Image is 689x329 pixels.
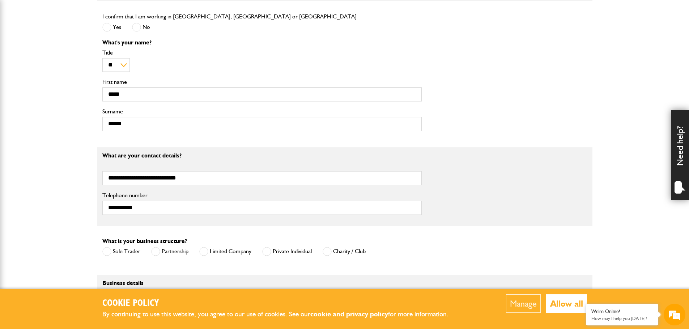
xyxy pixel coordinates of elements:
label: Telephone number [102,192,422,198]
p: What's your name? [102,40,422,46]
button: Allow all [546,294,587,313]
label: Charity / Club [323,247,366,256]
label: First name [102,79,422,85]
label: Limited Company [199,247,251,256]
label: Sole Trader [102,247,140,256]
p: By continuing to use this website, you agree to our use of cookies. See our for more information. [102,309,460,320]
label: I confirm that I am working in [GEOGRAPHIC_DATA], [GEOGRAPHIC_DATA] or [GEOGRAPHIC_DATA] [102,14,357,20]
label: What is your business structure? [102,238,187,244]
p: What are your contact details? [102,153,422,159]
label: Surname [102,109,422,114]
a: cookie and privacy policy [310,310,388,318]
label: Private Individual [262,247,312,256]
button: Manage [506,294,541,313]
p: Business details [102,280,422,286]
h2: Cookie Policy [102,298,460,309]
label: No [132,23,150,32]
label: Partnership [151,247,188,256]
label: Yes [102,23,121,32]
div: Need help? [671,110,689,200]
p: How may I help you today? [591,316,653,321]
div: We're Online! [591,308,653,315]
label: Title [102,50,422,56]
